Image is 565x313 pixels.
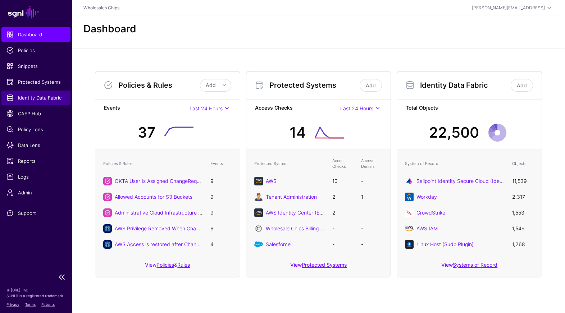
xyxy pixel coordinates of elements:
[1,154,70,168] a: Reports
[25,302,36,307] a: Terms
[6,302,19,307] a: Privacy
[406,104,533,113] strong: Total Objects
[357,189,386,205] td: 1
[254,224,263,233] img: svg+xml;base64,PHN2ZyB3aWR0aD0iMjQiIGhlaWdodD0iMjQiIHZpZXdCb3g9IjAgMCAyNCAyNCIgZmlsbD0ibm9uZSIgeG...
[509,173,537,189] td: 11,539
[95,257,240,277] div: View &
[266,225,329,231] a: Wholesale Chips Billing App
[118,81,200,89] h3: Policies & Rules
[6,173,65,180] span: Logs
[329,221,357,236] td: -
[509,236,537,252] td: 1,268
[115,194,192,200] a: Allowed Accounts for S3 Buckets
[254,208,263,217] img: svg+xml;base64,PHN2ZyB3aWR0aD0iNjQiIGhlaWdodD0iNjQiIHZpZXdCb3g9IjAgMCA2NCA2NCIgZmlsbD0ibm9uZSIgeG...
[509,154,537,173] th: Objects
[6,210,65,217] span: Support
[138,122,155,143] div: 37
[6,157,65,165] span: Reports
[472,5,545,11] div: [PERSON_NAME][EMAIL_ADDRESS]
[190,105,223,111] span: Last 24 Hours
[405,177,414,185] img: svg+xml;base64,PHN2ZyB3aWR0aD0iNjQiIGhlaWdodD0iNjQiIHZpZXdCb3g9IjAgMCA2NCA2NCIgZmlsbD0ibm9uZSIgeG...
[83,23,136,35] h2: Dashboard
[156,262,174,268] a: Policies
[416,194,437,200] a: Workday
[6,78,65,86] span: Protected Systems
[6,94,65,101] span: Identity Data Fabric
[1,122,70,137] a: Policy Lens
[509,221,537,236] td: 1,549
[405,224,414,233] img: svg+xml;base64,PHN2ZyB4bWxucz0iaHR0cDovL3d3dy53My5vcmcvMjAwMC9zdmciIHhtbG5zOnhsaW5rPSJodHRwOi8vd3...
[1,59,70,73] a: Snippets
[115,210,215,216] a: Administrative Cloud Infrastructure Access
[329,236,357,252] td: -
[207,189,236,205] td: 9
[115,241,248,247] a: AWS Access is restored after Change Request is Opened
[1,170,70,184] a: Logs
[357,236,386,252] td: -
[401,154,509,173] th: System of Record
[302,262,347,268] a: Protected Systems
[254,193,263,201] img: svg+xml;base64,PHN2ZyB3aWR0aD0iMTI4IiBoZWlnaHQ9IjEyOCIgdmlld0JveD0iMCAwIDEyOCAxMjgiIGZpbGw9Im5vbm...
[206,82,216,88] span: Add
[1,27,70,42] a: Dashboard
[509,189,537,205] td: 2,317
[1,185,70,200] a: Admin
[266,178,277,184] a: AWS
[4,4,68,20] a: SGNL
[405,240,414,249] img: svg+xml;base64,PHN2ZyB3aWR0aD0iNjQiIGhlaWdodD0iNjQiIHZpZXdCb3g9IjAgMCA2NCA2NCIgZmlsbD0ibm9uZSIgeG...
[207,205,236,221] td: 9
[357,173,386,189] td: -
[453,262,497,268] a: Systems of Record
[357,221,386,236] td: -
[246,257,391,277] div: View
[340,105,373,111] span: Last 24 Hours
[397,257,542,277] div: View
[115,178,207,184] a: OKTA User Is Assigned ChangeRequest
[511,79,533,92] a: Add
[254,177,263,185] img: svg+xml;base64,PHN2ZyB3aWR0aD0iNjQiIGhlaWdodD0iNjQiIHZpZXdCb3g9IjAgMCA2NCA2NCIgZmlsbD0ibm9uZSIgeG...
[405,208,414,217] img: svg+xml;base64,PHN2ZyB3aWR0aD0iNjQiIGhlaWdodD0iNjQiIHZpZXdCb3g9IjAgMCA2NCA2NCIgZmlsbD0ibm9uZSIgeG...
[357,205,386,221] td: -
[207,236,236,252] td: 4
[6,47,65,54] span: Policies
[6,293,65,299] p: SGNL® is a registered trademark
[416,210,445,216] a: CrowdStrike
[6,110,65,117] span: CAEP Hub
[207,154,236,173] th: Events
[251,154,329,173] th: Protected System
[405,193,414,201] img: svg+xml;base64,PHN2ZyB3aWR0aD0iNjQiIGhlaWdodD0iNjQiIHZpZXdCb3g9IjAgMCA2NCA2NCIgZmlsbD0ibm9uZSIgeG...
[6,287,65,293] p: © [URL], Inc
[1,106,70,121] a: CAEP Hub
[100,154,207,173] th: Policies & Rules
[1,43,70,57] a: Policies
[509,205,537,221] td: 1,553
[329,205,357,221] td: 2
[6,31,65,38] span: Dashboard
[266,210,337,216] a: AWS Identity Center (Entra ID)
[207,173,236,189] td: 9
[269,81,359,89] h3: Protected Systems
[266,194,317,200] a: Tenant Administration
[416,241,474,247] a: Linux Host (Sudo Plugin)
[1,138,70,152] a: Data Lens
[360,79,382,92] a: Add
[429,122,479,143] div: 22,500
[254,240,263,249] img: svg+xml;base64,PD94bWwgdmVyc2lvbj0iMS4wIiBlbmNvZGluZz0iVVRGLTgiPz4KPHN2ZyB2ZXJzaW9uPSIxLjEiIHZpZX...
[1,91,70,105] a: Identity Data Fabric
[6,126,65,133] span: Policy Lens
[420,81,509,89] h3: Identity Data Fabric
[41,302,55,307] a: Patents
[329,154,357,173] th: Access Checks
[329,189,357,205] td: 2
[6,142,65,149] span: Data Lens
[6,189,65,196] span: Admin
[266,241,291,247] a: Salesforce
[416,225,438,231] a: AWS IAM
[416,178,524,184] a: Sailpoint Identity Secure Cloud (Identity Now)
[83,5,119,10] a: Wholesales Chips
[1,75,70,89] a: Protected Systems
[6,63,65,70] span: Snippets
[207,221,236,236] td: 6
[104,104,190,113] strong: Events
[329,173,357,189] td: 10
